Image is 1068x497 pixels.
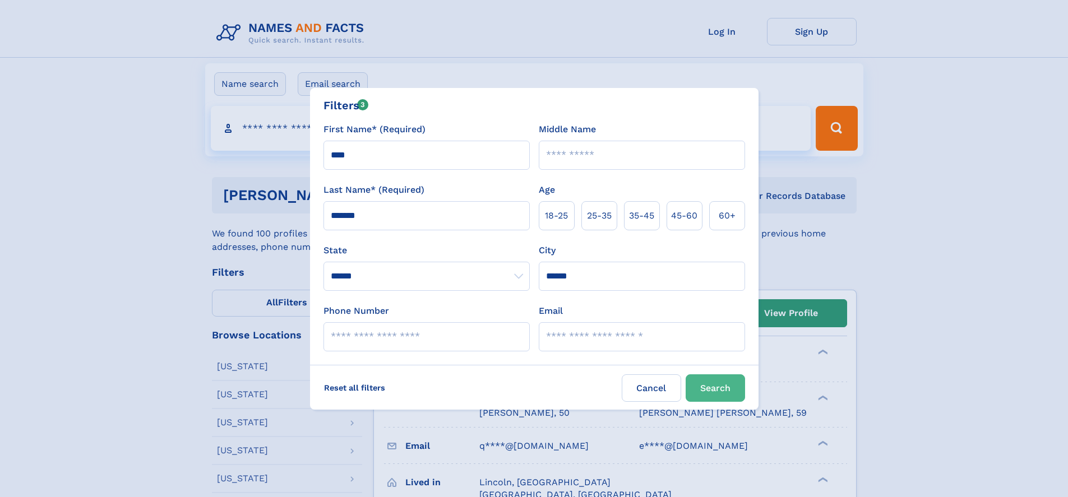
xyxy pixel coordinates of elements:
label: Middle Name [539,123,596,136]
label: Phone Number [323,304,389,318]
label: State [323,244,530,257]
label: City [539,244,556,257]
label: Age [539,183,555,197]
label: Email [539,304,563,318]
label: Cancel [622,374,681,402]
span: 45‑60 [671,209,697,222]
button: Search [686,374,745,402]
label: Last Name* (Required) [323,183,424,197]
div: Filters [323,97,369,114]
span: 35‑45 [629,209,654,222]
span: 18‑25 [545,209,568,222]
label: First Name* (Required) [323,123,426,136]
label: Reset all filters [317,374,392,401]
span: 25‑35 [587,209,612,222]
span: 60+ [719,209,736,222]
